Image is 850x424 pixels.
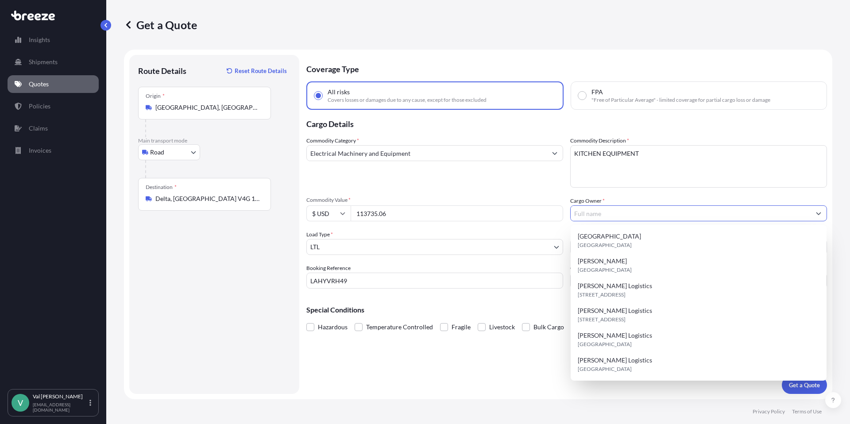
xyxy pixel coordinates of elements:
span: Covers losses or damages due to any cause, except for those excluded [328,96,487,104]
p: Shipments [29,58,58,66]
p: Route Details [138,66,186,76]
span: Hazardous [318,320,348,334]
span: LTL [310,243,320,251]
input: Full name [571,205,811,221]
label: Booking Reference [306,264,351,273]
button: Select transport [138,144,200,160]
input: Destination [155,194,260,203]
input: Origin [155,103,260,112]
p: Coverage Type [306,55,827,81]
span: [PERSON_NAME] Logistics [578,356,652,365]
p: Privacy Policy [753,408,785,415]
p: Val [PERSON_NAME] [33,393,88,400]
span: [PERSON_NAME] Logistics [578,281,652,290]
span: [STREET_ADDRESS] [578,290,626,299]
span: Road [150,148,164,157]
p: [EMAIL_ADDRESS][DOMAIN_NAME] [33,402,88,412]
span: [GEOGRAPHIC_DATA] [578,232,641,241]
button: Show suggestions [811,205,827,221]
label: Commodity Category [306,136,359,145]
label: Commodity Description [570,136,629,145]
div: Origin [146,93,165,100]
span: Load Type [306,230,333,239]
span: Freight Cost [570,230,827,237]
p: Claims [29,124,48,133]
input: Enter name [570,273,827,289]
p: Quotes [29,80,49,89]
span: Temperature Controlled [366,320,433,334]
p: Reset Route Details [235,66,287,75]
span: Bulk Cargo [533,320,564,334]
span: [STREET_ADDRESS] [578,315,626,324]
span: [GEOGRAPHIC_DATA] [578,340,632,349]
span: [GEOGRAPHIC_DATA] [578,365,632,374]
span: "Free of Particular Average" - limited coverage for partial cargo loss or damage [591,96,770,104]
label: Carrier Name [570,264,602,273]
span: Fragile [452,320,471,334]
span: All risks [328,88,350,96]
div: Suggestions [574,228,823,377]
p: Invoices [29,146,51,155]
div: Destination [146,184,177,191]
p: Get a Quote [124,18,197,32]
p: Cargo Details [306,110,827,136]
label: Cargo Owner [570,197,605,205]
p: Insights [29,35,50,44]
p: Policies [29,102,50,111]
p: Terms of Use [792,408,822,415]
span: [GEOGRAPHIC_DATA] [578,266,632,274]
span: Commodity Value [306,197,563,204]
p: Main transport mode [138,137,290,144]
span: Livestock [489,320,515,334]
span: V [18,398,23,407]
span: [PERSON_NAME] Logistics [578,331,652,340]
p: Special Conditions [306,306,827,313]
p: Get a Quote [789,381,820,389]
span: [GEOGRAPHIC_DATA] [578,241,632,250]
input: Select a commodity type [307,145,547,161]
input: Type amount [351,205,563,221]
span: [PERSON_NAME] Logistics [578,306,652,315]
span: [PERSON_NAME] [578,257,627,266]
span: FPA [591,88,603,96]
button: Show suggestions [547,145,563,161]
input: Your internal reference [306,273,563,289]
